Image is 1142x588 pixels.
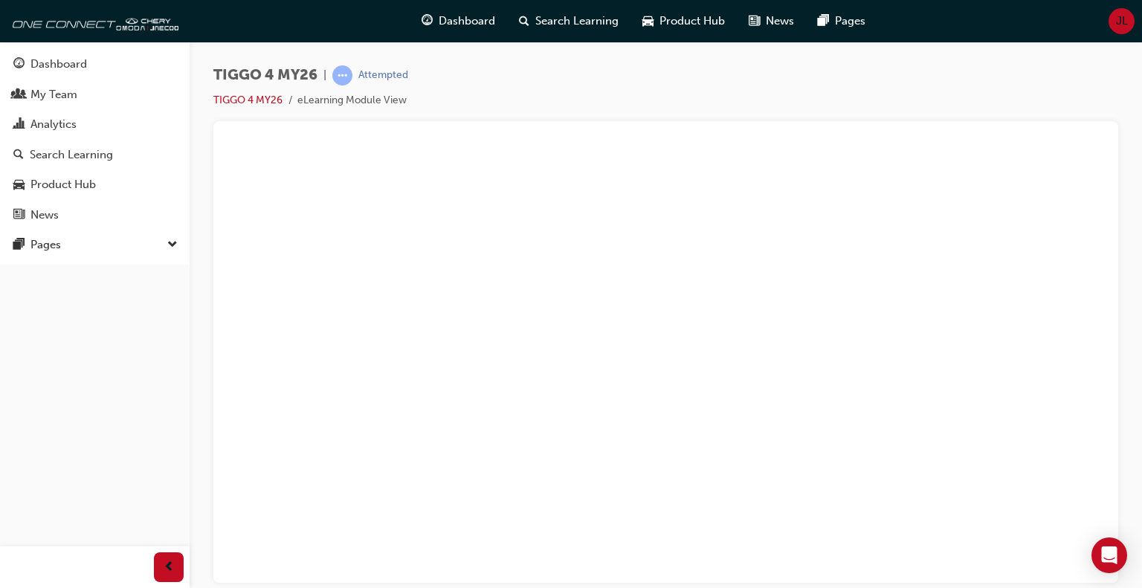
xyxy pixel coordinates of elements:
[30,86,77,103] div: My Team
[519,12,529,30] span: search-icon
[1109,8,1135,34] button: JL
[213,94,283,106] a: TIGGO 4 MY26
[422,12,433,30] span: guage-icon
[7,6,178,36] img: oneconnect
[507,6,630,36] a: search-iconSearch Learning
[358,68,408,83] div: Attempted
[6,201,184,229] a: News
[30,207,59,224] div: News
[749,12,760,30] span: news-icon
[6,171,184,198] a: Product Hub
[737,6,806,36] a: news-iconNews
[167,236,178,255] span: down-icon
[410,6,507,36] a: guage-iconDashboard
[213,67,317,84] span: TIGGO 4 MY26
[164,558,175,577] span: prev-icon
[818,12,829,30] span: pages-icon
[806,6,877,36] a: pages-iconPages
[1091,537,1127,573] div: Open Intercom Messenger
[6,111,184,138] a: Analytics
[13,209,25,222] span: news-icon
[6,231,184,259] button: Pages
[6,81,184,109] a: My Team
[297,92,407,109] li: eLearning Module View
[30,56,87,73] div: Dashboard
[13,178,25,192] span: car-icon
[1116,13,1128,30] span: JL
[30,146,113,164] div: Search Learning
[13,88,25,102] span: people-icon
[6,141,184,169] a: Search Learning
[439,13,495,30] span: Dashboard
[13,118,25,132] span: chart-icon
[13,239,25,252] span: pages-icon
[535,13,619,30] span: Search Learning
[323,67,326,84] span: |
[642,12,654,30] span: car-icon
[6,51,184,78] a: Dashboard
[30,176,96,193] div: Product Hub
[13,149,24,162] span: search-icon
[766,13,794,30] span: News
[630,6,737,36] a: car-iconProduct Hub
[332,65,352,85] span: learningRecordVerb_ATTEMPT-icon
[6,48,184,231] button: DashboardMy TeamAnalyticsSearch LearningProduct HubNews
[30,236,61,253] div: Pages
[835,13,865,30] span: Pages
[659,13,725,30] span: Product Hub
[13,58,25,71] span: guage-icon
[30,116,77,133] div: Analytics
